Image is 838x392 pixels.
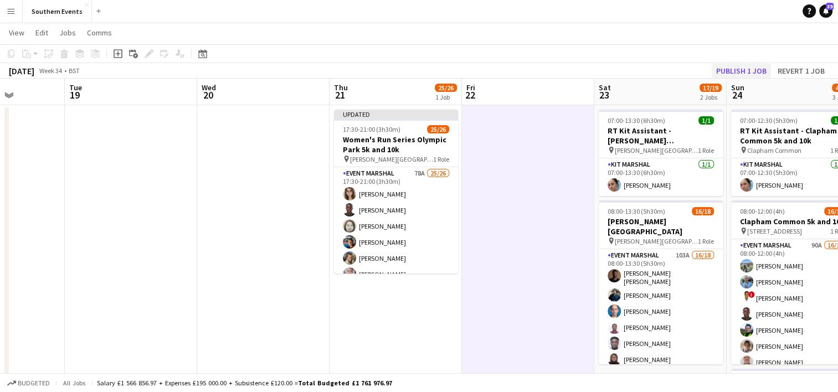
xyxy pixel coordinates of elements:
[350,155,433,163] span: [PERSON_NAME][GEOGRAPHIC_DATA], [STREET_ADDRESS]
[37,66,64,75] span: Week 34
[200,89,216,101] span: 20
[700,93,721,101] div: 2 Jobs
[35,28,48,38] span: Edit
[61,379,88,387] span: All jobs
[731,82,744,92] span: Sun
[740,116,798,125] span: 07:00-12:30 (5h30m)
[740,207,785,215] span: 08:00-12:00 (4h)
[599,158,723,196] app-card-role: Kit Marshal1/107:00-13:30 (6h30m)[PERSON_NAME]
[747,146,801,154] span: Clapham Common
[692,207,714,215] span: 16/18
[31,25,53,40] a: Edit
[427,125,449,133] span: 25/26
[23,1,92,22] button: Southern Events
[599,126,723,146] h3: RT Kit Assistant - [PERSON_NAME][GEOGRAPHIC_DATA] [GEOGRAPHIC_DATA]
[343,125,400,133] span: 17:30-21:00 (3h30m)
[18,379,50,387] span: Budgeted
[59,28,76,38] span: Jobs
[334,110,458,118] div: Updated
[698,146,714,154] span: 1 Role
[87,28,112,38] span: Comms
[97,379,392,387] div: Salary £1 566 856.97 + Expenses £195 000.00 + Subsistence £120.00 =
[9,28,24,38] span: View
[435,84,457,92] span: 25/26
[69,66,80,75] div: BST
[773,64,829,78] button: Revert 1 job
[597,89,611,101] span: 23
[334,110,458,274] app-job-card: Updated17:30-21:00 (3h30m)25/26Women's Run Series Olympic Park 5k and 10k [PERSON_NAME][GEOGRAPHI...
[599,110,723,196] app-job-card: 07:00-13:30 (6h30m)1/1RT Kit Assistant - [PERSON_NAME][GEOGRAPHIC_DATA] [GEOGRAPHIC_DATA] [PERSON...
[9,65,34,76] div: [DATE]
[4,25,29,40] a: View
[465,89,475,101] span: 22
[332,89,348,101] span: 21
[700,84,722,92] span: 17/19
[698,237,714,245] span: 1 Role
[599,200,723,364] app-job-card: 08:00-13:30 (5h30m)16/18[PERSON_NAME][GEOGRAPHIC_DATA] [PERSON_NAME][GEOGRAPHIC_DATA]1 RoleEvent ...
[298,379,392,387] span: Total Budgeted £1 761 976.97
[69,82,82,92] span: Tue
[748,291,755,298] span: !
[712,64,771,78] button: Publish 1 job
[698,116,714,125] span: 1/1
[608,116,665,125] span: 07:00-13:30 (6h30m)
[83,25,116,40] a: Comms
[747,227,802,235] span: [STREET_ADDRESS]
[599,216,723,236] h3: [PERSON_NAME][GEOGRAPHIC_DATA]
[334,135,458,154] h3: Women's Run Series Olympic Park 5k and 10k
[466,82,475,92] span: Fri
[433,155,449,163] span: 1 Role
[55,25,80,40] a: Jobs
[202,82,216,92] span: Wed
[615,146,698,154] span: [PERSON_NAME][GEOGRAPHIC_DATA]
[608,207,665,215] span: 08:00-13:30 (5h30m)
[334,82,348,92] span: Thu
[615,237,698,245] span: [PERSON_NAME][GEOGRAPHIC_DATA]
[6,377,52,389] button: Budgeted
[826,3,834,10] span: 39
[435,93,456,101] div: 1 Job
[819,4,832,18] a: 39
[729,89,744,101] span: 24
[599,82,611,92] span: Sat
[68,89,82,101] span: 19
